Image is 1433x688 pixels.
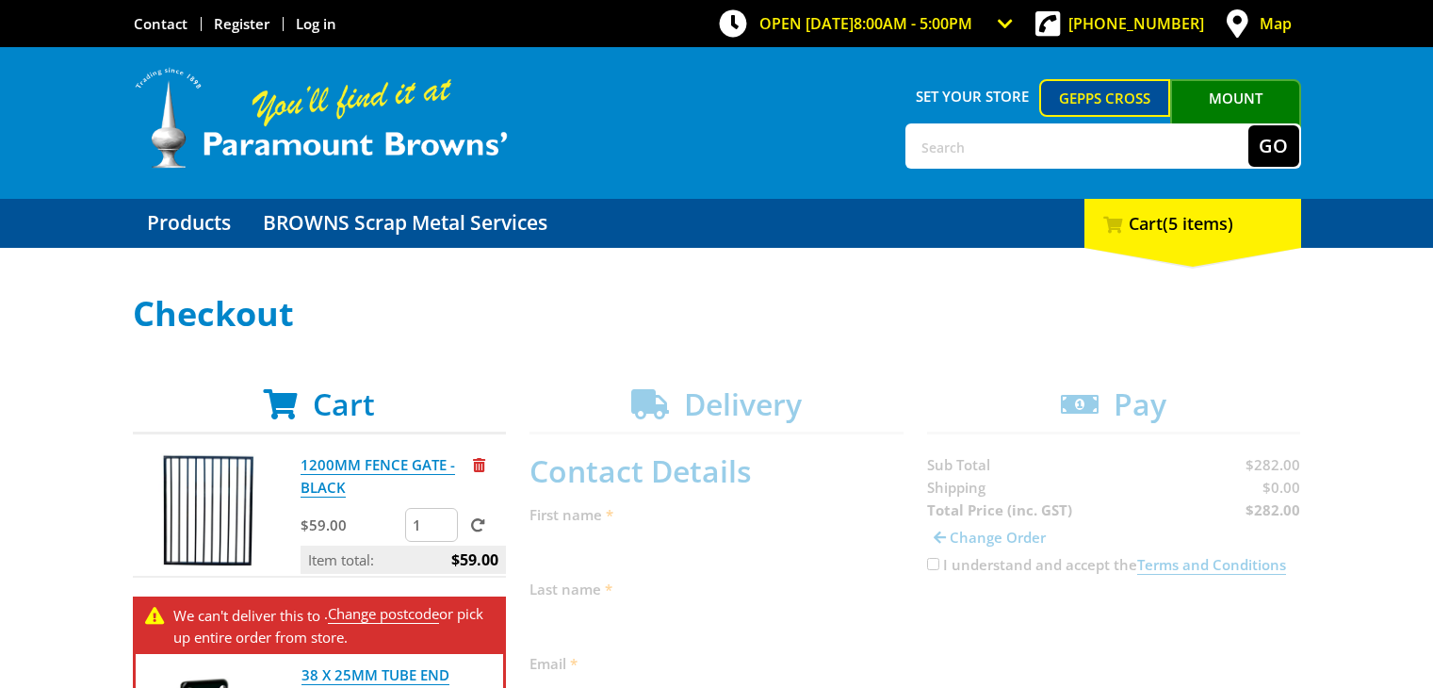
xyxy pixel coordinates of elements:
a: Change postcode [328,604,439,624]
div: . or pick up entire order from store. [136,597,504,654]
img: 1200MM FENCE GATE - BLACK [151,453,264,566]
span: $59.00 [451,546,498,574]
p: Item total: [301,546,506,574]
span: We can't deliver this to [173,606,320,625]
h1: Checkout [133,295,1301,333]
span: (5 items) [1163,212,1233,235]
span: Set your store [905,79,1040,113]
span: 8:00am - 5:00pm [854,13,972,34]
img: Paramount Browns' [133,66,510,171]
a: Log in [296,14,336,33]
span: OPEN [DATE] [759,13,972,34]
a: Mount [PERSON_NAME] [1170,79,1301,151]
p: $59.00 [301,514,401,536]
span: Cart [313,384,375,424]
a: Gepps Cross [1039,79,1170,117]
input: Search [907,125,1248,167]
a: Go to the Contact page [134,14,187,33]
a: Go to the BROWNS Scrap Metal Services page [249,199,562,248]
a: Go to the registration page [214,14,269,33]
button: Go [1248,125,1299,167]
a: 1200MM FENCE GATE - BLACK [301,455,455,498]
a: Go to the Products page [133,199,245,248]
a: Remove from cart [473,455,485,474]
div: Cart [1084,199,1301,248]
